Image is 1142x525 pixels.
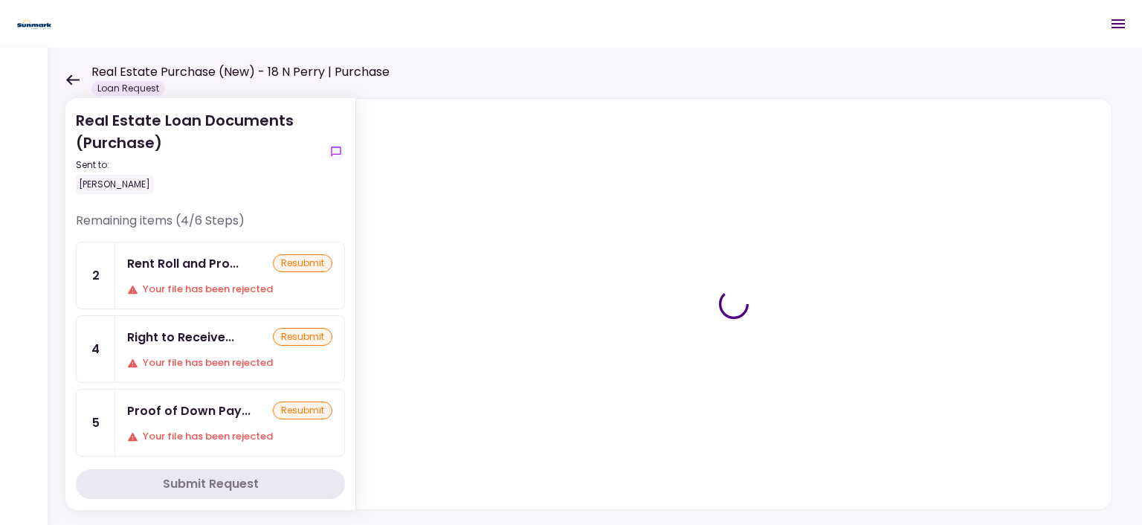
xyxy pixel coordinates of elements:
[273,254,332,272] div: resubmit
[127,254,239,273] div: Rent Roll and Property Cashflow
[127,402,251,420] div: Proof of Down Payment
[1100,6,1136,42] button: Open menu
[273,402,332,419] div: resubmit
[76,158,321,172] div: Sent to:
[127,429,332,444] div: Your file has been rejected
[91,63,390,81] h1: Real Estate Purchase (New) - 18 N Perry | Purchase
[127,355,332,370] div: Your file has been rejected
[76,212,345,242] div: Remaining items (4/6 Steps)
[327,143,345,161] button: show-messages
[77,390,115,456] div: 5
[76,175,153,194] div: [PERSON_NAME]
[76,109,321,194] div: Real Estate Loan Documents (Purchase)
[273,328,332,346] div: resubmit
[77,242,115,309] div: 2
[76,315,345,383] a: 4Right to Receive AppraisalresubmitYour file has been rejected
[127,328,234,347] div: Right to Receive Appraisal
[91,81,165,96] div: Loan Request
[127,282,332,297] div: Your file has been rejected
[15,13,54,35] img: Partner icon
[76,389,345,457] a: 5Proof of Down PaymentresubmitYour file has been rejected
[76,469,345,499] button: Submit Request
[163,475,259,493] div: Submit Request
[77,316,115,382] div: 4
[76,242,345,309] a: 2Rent Roll and Property CashflowresubmitYour file has been rejected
